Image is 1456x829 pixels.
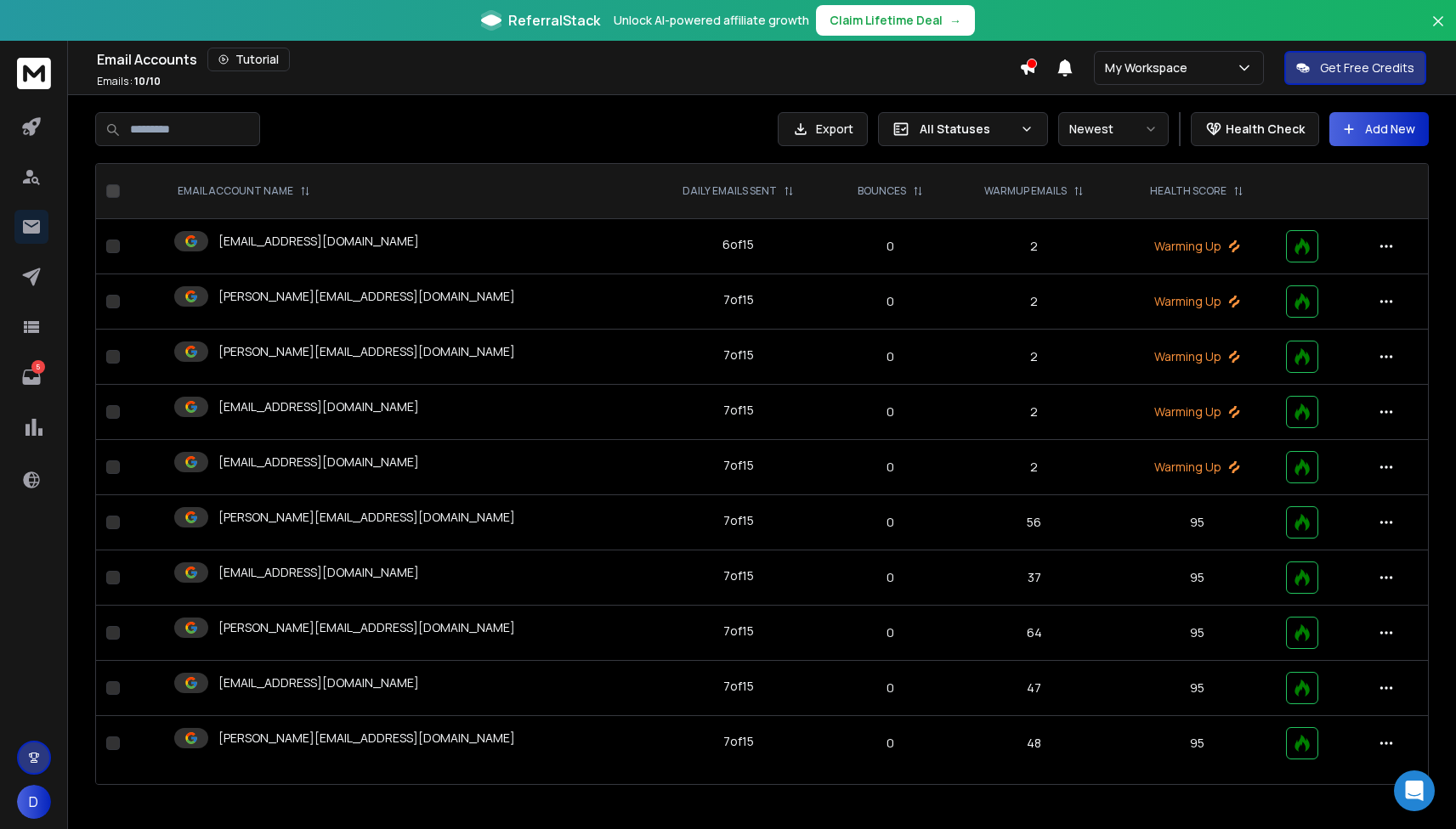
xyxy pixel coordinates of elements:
p: 0 [840,624,941,641]
td: 95 [1118,495,1277,550]
p: Warming Up [1128,348,1266,365]
span: → [949,12,961,29]
td: 47 [951,661,1118,716]
div: 7 of 15 [723,457,754,474]
td: 95 [1118,661,1277,716]
p: [EMAIL_ADDRESS][DOMAIN_NAME] [218,564,419,581]
p: [PERSON_NAME][EMAIL_ADDRESS][DOMAIN_NAME] [218,619,515,636]
p: 0 [840,293,941,310]
div: 7 of 15 [723,291,754,308]
p: Emails : [97,75,161,88]
div: 7 of 15 [723,623,754,640]
p: 5 [31,360,45,374]
p: [EMAIL_ADDRESS][DOMAIN_NAME] [218,454,419,471]
button: Tutorial [207,48,290,71]
p: 0 [840,735,941,752]
p: Health Check [1226,121,1305,138]
div: 7 of 15 [723,733,754,750]
button: Claim Lifetime Deal→ [816,5,975,36]
p: DAILY EMAILS SENT [683,184,777,198]
p: Get Free Credits [1320,59,1414,76]
p: [PERSON_NAME][EMAIL_ADDRESS][DOMAIN_NAME] [218,288,515,305]
span: ReferralStack [508,10,600,31]
div: 7 of 15 [723,678,754,695]
a: 5 [14,360,48,394]
p: [PERSON_NAME][EMAIL_ADDRESS][DOMAIN_NAME] [218,730,515,747]
p: [EMAIL_ADDRESS][DOMAIN_NAME] [218,674,419,691]
p: [PERSON_NAME][EMAIL_ADDRESS][DOMAIN_NAME] [218,343,515,360]
div: 6 of 15 [722,236,754,253]
td: 95 [1118,550,1277,606]
td: 2 [951,219,1118,274]
p: 0 [840,569,941,586]
p: 0 [840,514,941,531]
button: Get Free Credits [1284,51,1426,85]
div: 7 of 15 [723,512,754,529]
p: Warming Up [1128,238,1266,255]
button: Export [778,112,868,146]
button: D [17,785,51,819]
div: Email Accounts [97,48,1019,71]
p: Unlock AI-powered affiliate growth [614,12,809,29]
p: 0 [840,403,941,420]
td: 2 [951,385,1118,440]
div: Open Intercom Messenger [1394,770,1435,811]
p: 0 [840,680,941,696]
button: Newest [1058,112,1169,146]
p: 0 [840,459,941,476]
p: Warming Up [1128,459,1266,476]
p: All Statuses [920,121,1013,138]
button: Close banner [1427,10,1449,51]
td: 2 [951,440,1118,495]
td: 2 [951,274,1118,330]
p: My Workspace [1105,59,1194,76]
div: 7 of 15 [723,402,754,419]
div: EMAIL ACCOUNT NAME [178,184,310,198]
button: Add New [1329,112,1429,146]
button: Health Check [1191,112,1319,146]
td: 48 [951,716,1118,771]
p: [EMAIL_ADDRESS][DOMAIN_NAME] [218,233,419,250]
p: 0 [840,348,941,365]
td: 95 [1118,716,1277,771]
td: 95 [1118,606,1277,661]
p: Warming Up [1128,293,1266,310]
div: 7 of 15 [723,567,754,584]
td: 64 [951,606,1118,661]
p: HEALTH SCORE [1150,184,1227,198]
p: 0 [840,238,941,255]
p: WARMUP EMAILS [984,184,1067,198]
p: Warming Up [1128,403,1266,420]
div: 7 of 15 [723,347,754,364]
p: [EMAIL_ADDRESS][DOMAIN_NAME] [218,398,419,415]
td: 37 [951,550,1118,606]
span: 10 / 10 [134,74,161,88]
td: 2 [951,330,1118,385]
p: BOUNCES [858,184,906,198]
td: 56 [951,495,1118,550]
p: [PERSON_NAME][EMAIL_ADDRESS][DOMAIN_NAME] [218,509,515,526]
